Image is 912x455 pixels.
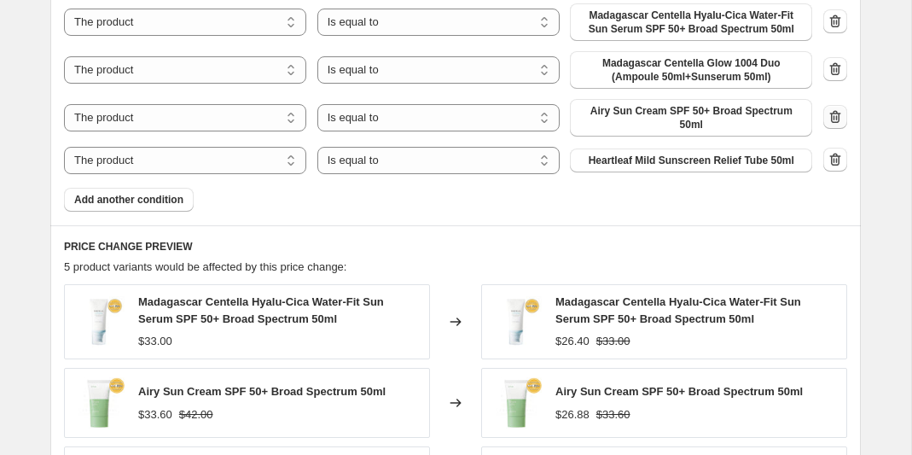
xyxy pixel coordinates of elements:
img: TheCosmeticStorenz_44_.SKIN1004MADAGASCARCENTELLAHYALU-CICAWATER-FITSUNSERUMSPF50_BROADSPECTRUM_8... [491,296,542,347]
div: $26.88 [555,406,590,423]
span: Heartleaf Mild Sunscreen Relief Tube 50ml [589,154,794,167]
span: Add another condition [74,193,183,207]
div: $33.00 [138,333,172,350]
span: Airy Sun Cream SPF 50+ Broad Spectrum 50ml [555,385,803,398]
button: Madagascar Centella Hyalu-Cica Water-Fit Sun Serum SPF 50+ Broad Spectrum 50ml [570,3,812,41]
img: ANUA-AIRY-SUN-CREAM-SPF-50--PA-----50ML-ANUA_80x.jpg [73,377,125,429]
strike: $42.00 [179,406,213,423]
span: Madagascar Centella Hyalu-Cica Water-Fit Sun Serum SPF 50+ Broad Spectrum 50ml [138,295,384,325]
span: Madagascar Centella Hyalu-Cica Water-Fit Sun Serum SPF 50+ Broad Spectrum 50ml [580,9,802,36]
button: Heartleaf Mild Sunscreen Relief Tube 50ml [570,149,812,172]
span: Airy Sun Cream SPF 50+ Broad Spectrum 50ml [580,104,802,131]
button: Add another condition [64,188,194,212]
div: $33.60 [138,406,172,423]
h6: PRICE CHANGE PREVIEW [64,240,847,254]
button: Airy Sun Cream SPF 50+ Broad Spectrum 50ml [570,99,812,137]
div: $26.40 [555,333,590,350]
span: Madagascar Centella Hyalu-Cica Water-Fit Sun Serum SPF 50+ Broad Spectrum 50ml [555,295,801,325]
button: Madagascar Centella Glow 1004 Duo (Ampoule 50ml+Sunserum 50ml) [570,51,812,89]
strike: $33.60 [596,406,630,423]
strike: $33.00 [596,333,630,350]
img: ANUA-AIRY-SUN-CREAM-SPF-50--PA-----50ML-ANUA_80x.jpg [491,377,542,429]
span: Madagascar Centella Glow 1004 Duo (Ampoule 50ml+Sunserum 50ml) [580,56,802,84]
img: TheCosmeticStorenz_44_.SKIN1004MADAGASCARCENTELLAHYALU-CICAWATER-FITSUNSERUMSPF50_BROADSPECTRUM_8... [73,296,125,347]
span: Airy Sun Cream SPF 50+ Broad Spectrum 50ml [138,385,386,398]
span: 5 product variants would be affected by this price change: [64,260,346,273]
